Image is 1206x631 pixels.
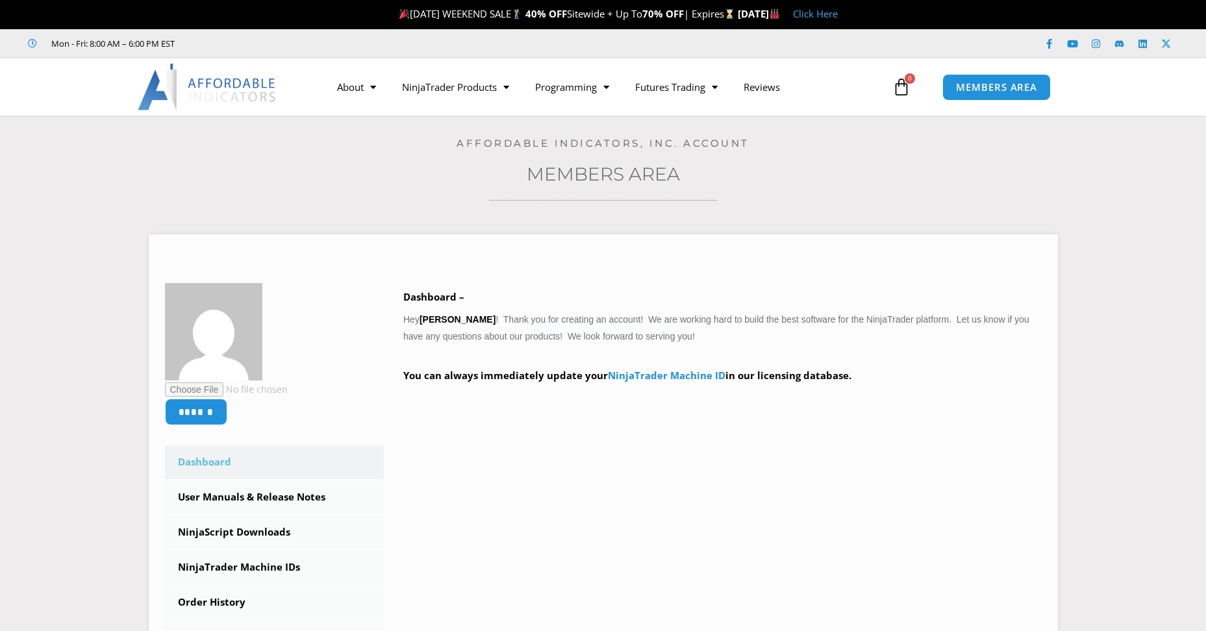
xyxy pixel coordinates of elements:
img: 🏌️‍♂️ [512,9,521,19]
a: Members Area [527,163,680,185]
a: About [324,72,389,102]
span: 0 [905,73,915,84]
span: [DATE] WEEKEND SALE Sitewide + Up To | Expires [396,7,737,20]
strong: [DATE] [738,7,780,20]
strong: [PERSON_NAME] [420,314,496,325]
img: LogoAI | Affordable Indicators – NinjaTrader [138,64,277,110]
a: Reviews [731,72,793,102]
strong: You can always immediately update your in our licensing database. [403,369,851,382]
span: Mon - Fri: 8:00 AM – 6:00 PM EST [48,36,175,51]
a: Programming [522,72,622,102]
strong: 70% OFF [642,7,684,20]
a: Dashboard [165,445,384,479]
b: Dashboard – [403,290,464,303]
a: NinjaTrader Machine ID [608,369,725,382]
strong: 40% OFF [525,7,567,20]
div: Hey ! Thank you for creating an account! We are working hard to build the best software for the N... [403,288,1042,403]
a: Affordable Indicators, Inc. Account [457,137,749,149]
a: Order History [165,586,384,619]
a: Click Here [793,7,838,20]
nav: Menu [324,72,889,102]
img: 🏭 [770,9,779,19]
a: NinjaScript Downloads [165,515,384,549]
img: 🎉 [399,9,409,19]
a: MEMBERS AREA [942,74,1051,101]
a: NinjaTrader Products [389,72,522,102]
span: MEMBERS AREA [956,82,1037,92]
img: 6ed3a94d1234815811d2c7cec226d4e1d5f232360f9306d38251c97e0a4067dd [165,283,262,380]
img: ⌛ [725,9,735,19]
iframe: Customer reviews powered by Trustpilot [193,37,388,50]
a: 0 [873,68,930,106]
a: User Manuals & Release Notes [165,480,384,514]
a: NinjaTrader Machine IDs [165,551,384,584]
a: Futures Trading [622,72,731,102]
